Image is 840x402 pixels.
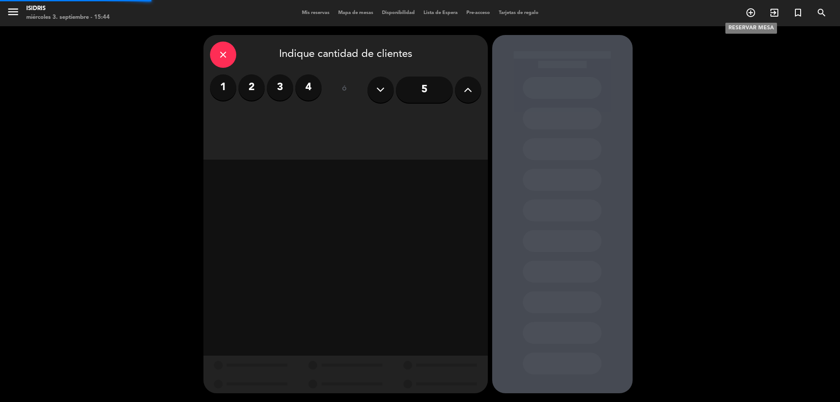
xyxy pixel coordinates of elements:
[267,74,293,101] label: 3
[462,10,494,15] span: Pre-acceso
[297,10,334,15] span: Mis reservas
[7,5,20,18] i: menu
[210,42,481,68] div: Indique cantidad de clientes
[210,74,236,101] label: 1
[7,5,20,21] button: menu
[816,7,827,18] i: search
[330,74,359,105] div: ó
[494,10,543,15] span: Tarjetas de regalo
[238,74,265,101] label: 2
[378,10,419,15] span: Disponibilidad
[725,23,777,34] div: RESERVAR MESA
[793,7,803,18] i: turned_in_not
[26,13,110,22] div: miércoles 3. septiembre - 15:44
[419,10,462,15] span: Lista de Espera
[218,49,228,60] i: close
[769,7,780,18] i: exit_to_app
[26,4,110,13] div: isidris
[745,7,756,18] i: add_circle_outline
[334,10,378,15] span: Mapa de mesas
[295,74,322,101] label: 4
